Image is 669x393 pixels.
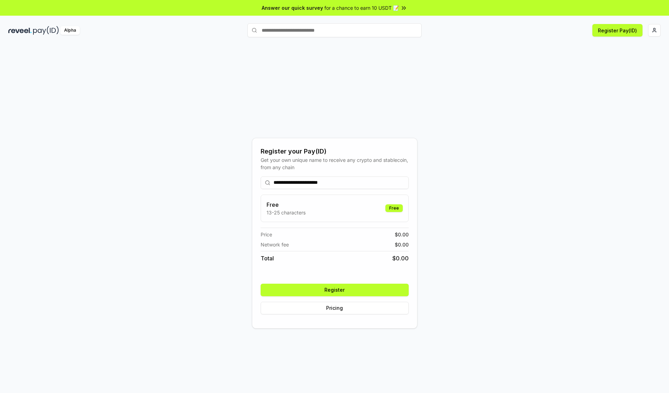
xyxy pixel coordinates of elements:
[261,302,409,314] button: Pricing
[60,26,80,35] div: Alpha
[392,254,409,262] span: $ 0.00
[8,26,32,35] img: reveel_dark
[324,4,399,11] span: for a chance to earn 10 USDT 📝
[261,156,409,171] div: Get your own unique name to receive any crypto and stablecoin, from any chain
[261,254,274,262] span: Total
[267,209,306,216] p: 13-25 characters
[261,241,289,248] span: Network fee
[592,24,643,37] button: Register Pay(ID)
[33,26,59,35] img: pay_id
[261,231,272,238] span: Price
[385,204,403,212] div: Free
[395,241,409,248] span: $ 0.00
[395,231,409,238] span: $ 0.00
[261,147,409,156] div: Register your Pay(ID)
[267,201,306,209] h3: Free
[262,4,323,11] span: Answer our quick survey
[261,284,409,296] button: Register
